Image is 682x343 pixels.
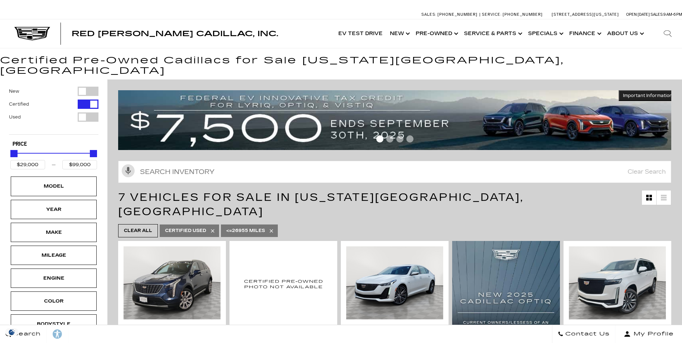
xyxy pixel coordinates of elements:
div: ModelModel [11,177,97,196]
a: Service & Parts [460,19,524,48]
div: MakeMake [11,223,97,242]
h5: Price [13,141,95,148]
span: Go to slide 1 [376,135,383,142]
div: Price [10,148,97,169]
span: [PHONE_NUMBER] [437,12,478,17]
span: My Profile [631,329,674,339]
span: 7 Vehicles for Sale in [US_STATE][GEOGRAPHIC_DATA], [GEOGRAPHIC_DATA] [118,191,524,218]
span: Go to slide 2 [386,135,393,142]
a: EV Test Drive [335,19,386,48]
div: Mileage [36,251,72,259]
div: ColorColor [11,291,97,311]
div: Filter by Vehicle Type [9,87,98,134]
button: Important Information [619,90,677,101]
img: Cadillac Dark Logo with Cadillac White Text [14,27,50,40]
a: [STREET_ADDRESS][US_STATE] [552,12,619,17]
span: 9 AM-6 PM [663,12,682,17]
a: Contact Us [552,325,615,343]
div: Minimum Price [10,150,18,157]
a: Service: [PHONE_NUMBER] [479,13,545,16]
span: Service: [482,12,502,17]
span: Sales: [650,12,663,17]
span: [PHONE_NUMBER] [503,12,543,17]
div: Year [36,206,72,213]
div: Maximum Price [90,150,97,157]
a: Pre-Owned [412,19,460,48]
img: 2024 Cadillac Escalade Sport [569,246,666,319]
span: Open [DATE] [626,12,650,17]
span: Go to slide 3 [396,135,403,142]
input: Maximum [62,160,97,169]
img: 2021 Cadillac XT4 Premium Luxury [124,246,221,319]
input: Minimum [10,160,45,169]
input: Search Inventory [118,161,671,183]
img: 2024 Cadillac CT5 Premium Luxury [346,246,443,319]
a: New [386,19,412,48]
label: Certified [9,101,29,108]
img: vrp-tax-ending-august-version [118,90,677,150]
a: Specials [524,19,566,48]
a: About Us [604,19,646,48]
div: Color [36,297,72,305]
div: BodystyleBodystyle [11,314,97,334]
span: Important Information [623,93,672,98]
span: Search [11,329,41,339]
div: Engine [36,274,72,282]
a: Red [PERSON_NAME] Cadillac, Inc. [72,30,278,37]
img: 2023 Cadillac XT5 Premium Luxury [235,246,332,321]
span: Clear All [124,226,152,235]
svg: Click to toggle on voice search [122,164,135,177]
span: Sales: [421,12,436,17]
a: Sales: [PHONE_NUMBER] [421,13,479,16]
div: Bodystyle [36,320,72,328]
div: Make [36,228,72,236]
section: Click to Open Cookie Consent Modal [4,328,20,336]
span: <=26955 miles [226,226,265,235]
div: Model [36,182,72,190]
span: Red [PERSON_NAME] Cadillac, Inc. [72,29,278,38]
span: Contact Us [564,329,610,339]
div: EngineEngine [11,269,97,288]
img: Opt-Out Icon [4,328,20,336]
label: Used [9,113,21,121]
label: New [9,88,19,95]
div: YearYear [11,200,97,219]
span: Go to slide 4 [406,135,413,142]
button: Open user profile menu [615,325,682,343]
a: Finance [566,19,604,48]
div: MileageMileage [11,246,97,265]
span: Certified Used [165,226,206,235]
